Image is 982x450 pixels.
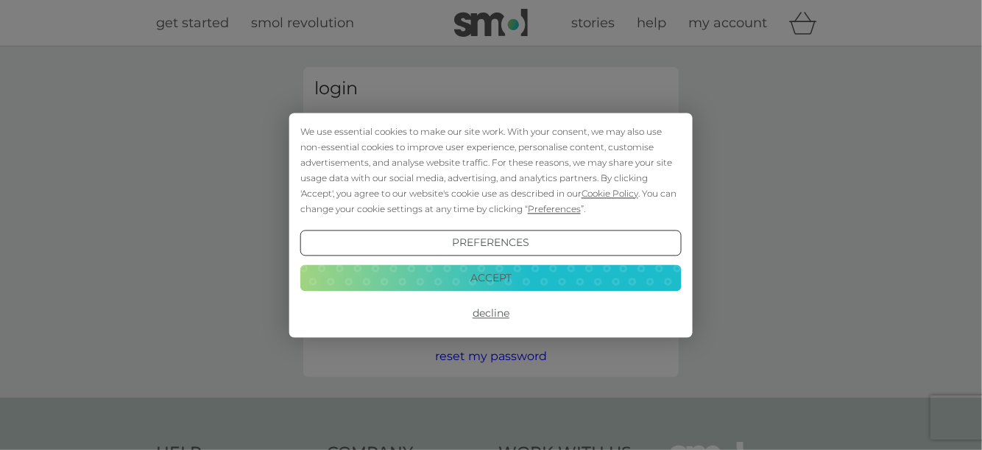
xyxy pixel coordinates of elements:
[300,300,682,327] button: Decline
[300,124,682,217] div: We use essential cookies to make our site work. With your consent, we may also use non-essential ...
[528,203,581,214] span: Preferences
[289,113,693,337] div: Cookie Consent Prompt
[582,188,638,199] span: Cookie Policy
[300,230,682,256] button: Preferences
[300,265,682,292] button: Accept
